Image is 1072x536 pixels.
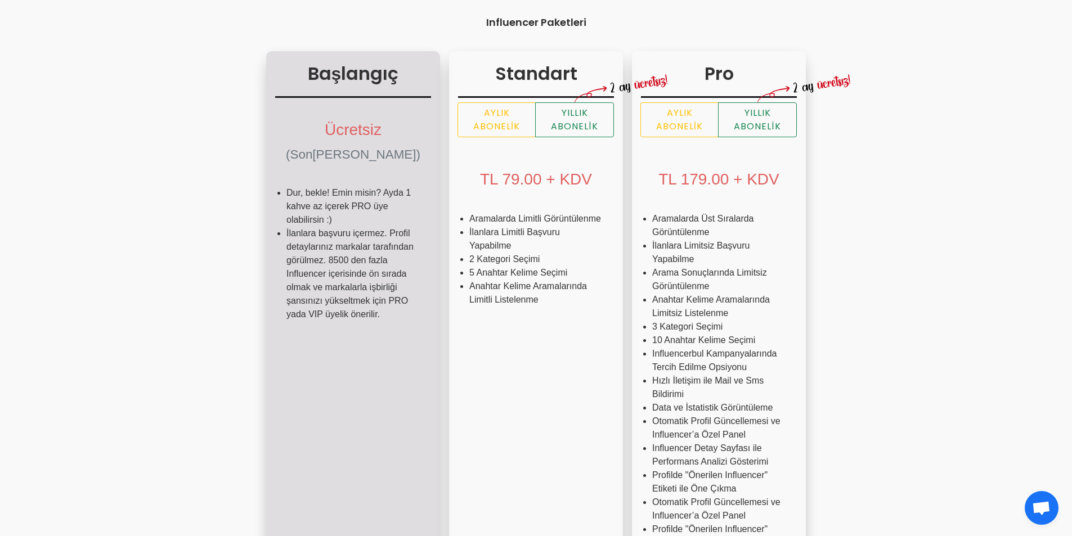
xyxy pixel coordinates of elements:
h3: Başlangıç [275,60,431,98]
label: Aylık Abonelik [457,102,536,137]
h3: Standart [458,60,614,98]
li: Hızlı İletişim ile Mail ve Sms Bildirimi [652,374,786,401]
li: İlanlara Limitsiz Başvuru Yapabilme [652,239,786,266]
li: Data ve İstatistik Görüntüleme [652,401,786,415]
li: Anahtar Kelime Aramalarında Limitli Listelenme [469,280,603,307]
li: 10 Anahtar Kelime Seçimi [652,334,786,347]
li: 5 Anahtar Kelime Seçimi [469,266,603,280]
li: Otomatik Profil Güncellemesi ve Influencer’a Özel Panel [652,496,786,523]
li: İlanlara başvuru içermez. Profil detaylarınız markalar tarafından görülmez. 8500 den fazla Influe... [286,227,420,321]
li: Aramalarda Üst Sıralarda Görüntülenme [652,212,786,239]
a: Açık sohbet [1025,491,1058,525]
label: Yıllık Abonelik [718,102,797,137]
li: Arama Sonuçlarında Limitsiz Görüntülenme [652,266,786,293]
li: Profilde "Önerilen Influencer" Etiketi ile Öne Çıkma [652,469,786,496]
li: Influencer Detay Sayfası ile Performans Analizi Gösterimi [652,442,786,469]
label: Yıllık Abonelik [535,102,614,137]
span: TL [480,170,498,188]
li: Influencerbul Kampanyalarında Tercih Edilme Opsiyonu [652,347,786,374]
li: Aramalarda Limitli Görüntülenme [469,212,603,226]
li: Anahtar Kelime Aramalarında Limitsiz Listelenme [652,293,786,320]
span: Ücretsiz [325,121,382,138]
label: Aylık Abonelik [640,102,719,137]
span: 179.00 + KDV [681,170,779,188]
span: TL [658,170,676,188]
li: 3 Kategori Seçimi [652,320,786,334]
span: 79.00 + KDV [502,170,592,188]
h3: Pro [641,60,797,98]
li: Otomatik Profil Güncellemesi ve Influencer’a Özel Panel [652,415,786,442]
h4: Influencer Paketleri [172,15,901,30]
li: Dur, bekle! Emin misin? Ayda 1 kahve az içerek PRO üye olabilirsin :) [286,186,420,227]
li: 2 Kategori Seçimi [469,253,603,266]
li: İlanlara Limitli Başvuru Yapabilme [469,226,603,253]
span: (Son[PERSON_NAME]) [286,147,420,161]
